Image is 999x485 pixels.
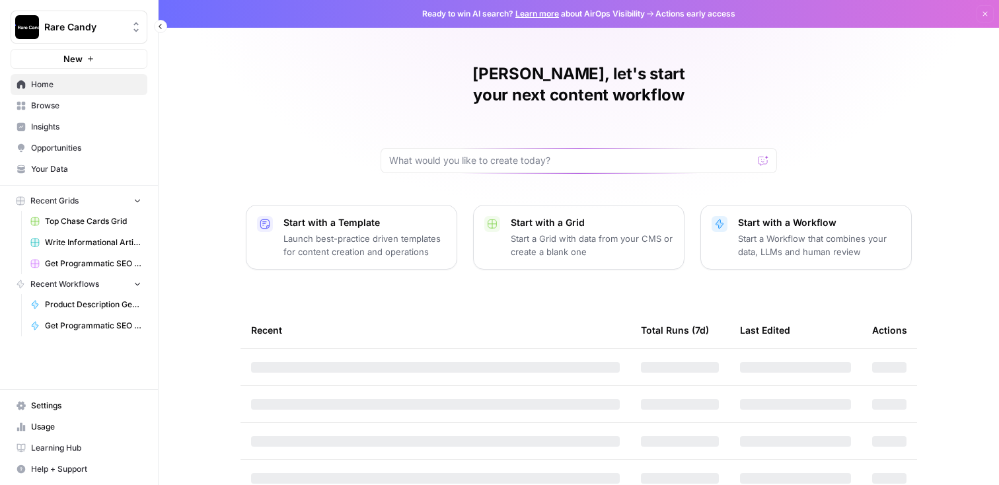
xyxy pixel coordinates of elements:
[31,463,141,475] span: Help + Support
[24,294,147,315] a: Product Description Generator
[31,79,141,91] span: Home
[31,163,141,175] span: Your Data
[45,237,141,248] span: Write Informational Articles
[11,395,147,416] a: Settings
[473,205,684,270] button: Start with a GridStart a Grid with data from your CMS or create a blank one
[45,299,141,311] span: Product Description Generator
[11,116,147,137] a: Insights
[24,315,147,336] a: Get Programmatic SEO Strategy + Keywords
[11,11,147,44] button: Workspace: Rare Candy
[11,274,147,294] button: Recent Workflows
[45,258,141,270] span: Get Programmatic SEO Keyword Ideas
[11,159,147,180] a: Your Data
[511,216,673,229] p: Start with a Grid
[422,8,645,20] span: Ready to win AI search? about AirOps Visibility
[246,205,457,270] button: Start with a TemplateLaunch best-practice driven templates for content creation and operations
[24,232,147,253] a: Write Informational Articles
[24,211,147,232] a: Top Chase Cards Grid
[740,312,790,348] div: Last Edited
[63,52,83,65] span: New
[11,459,147,480] button: Help + Support
[15,15,39,39] img: Rare Candy Logo
[389,154,753,167] input: What would you like to create today?
[11,49,147,69] button: New
[45,215,141,227] span: Top Chase Cards Grid
[700,205,912,270] button: Start with a WorkflowStart a Workflow that combines your data, LLMs and human review
[30,278,99,290] span: Recent Workflows
[31,421,141,433] span: Usage
[738,216,901,229] p: Start with a Workflow
[11,95,147,116] a: Browse
[31,100,141,112] span: Browse
[11,191,147,211] button: Recent Grids
[381,63,777,106] h1: [PERSON_NAME], let's start your next content workflow
[44,20,124,34] span: Rare Candy
[641,312,709,348] div: Total Runs (7d)
[11,74,147,95] a: Home
[738,232,901,258] p: Start a Workflow that combines your data, LLMs and human review
[11,137,147,159] a: Opportunities
[655,8,735,20] span: Actions early access
[283,232,446,258] p: Launch best-practice driven templates for content creation and operations
[283,216,446,229] p: Start with a Template
[31,142,141,154] span: Opportunities
[511,232,673,258] p: Start a Grid with data from your CMS or create a blank one
[31,121,141,133] span: Insights
[24,253,147,274] a: Get Programmatic SEO Keyword Ideas
[45,320,141,332] span: Get Programmatic SEO Strategy + Keywords
[11,437,147,459] a: Learning Hub
[30,195,79,207] span: Recent Grids
[31,400,141,412] span: Settings
[31,442,141,454] span: Learning Hub
[872,312,907,348] div: Actions
[515,9,559,19] a: Learn more
[251,312,620,348] div: Recent
[11,416,147,437] a: Usage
